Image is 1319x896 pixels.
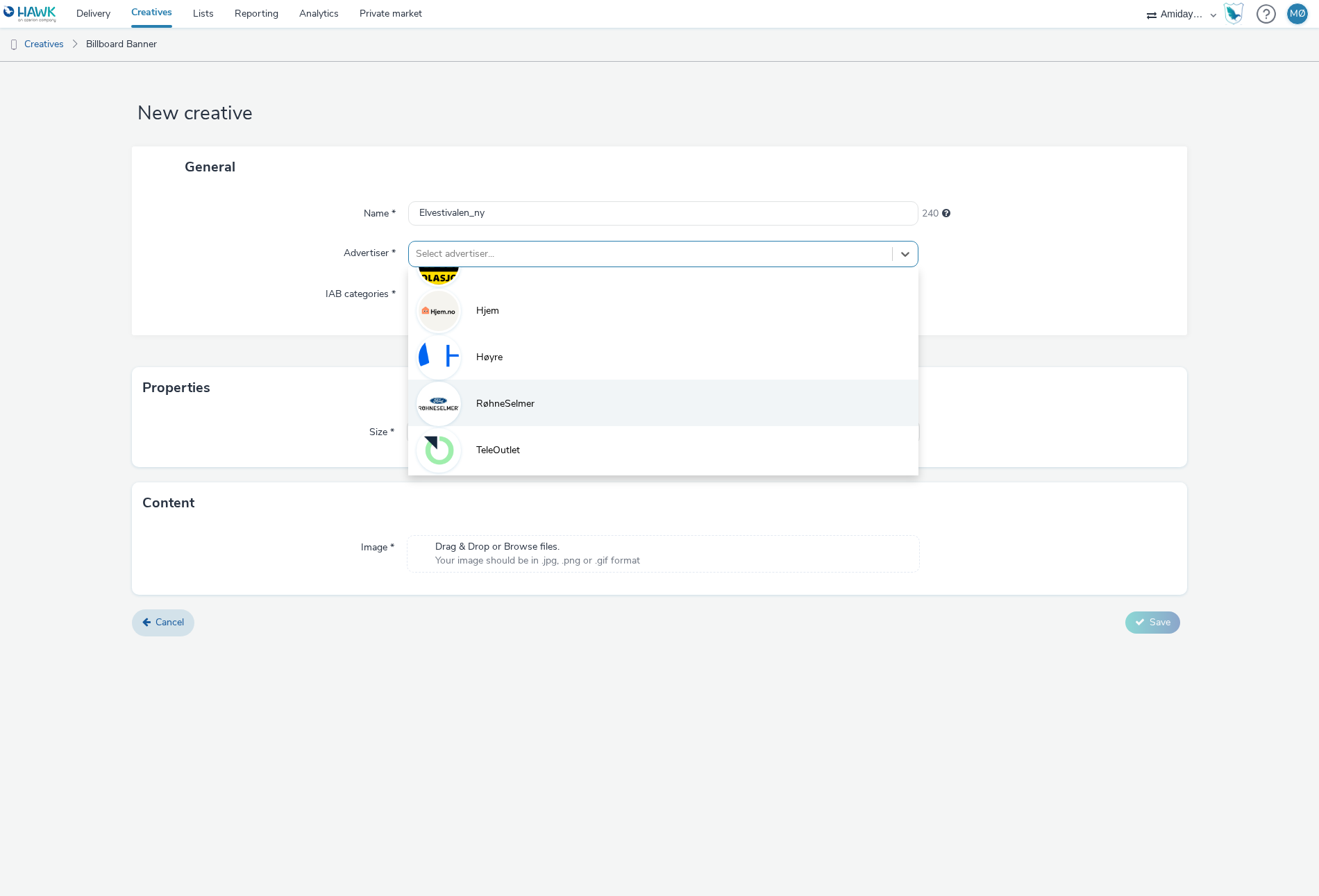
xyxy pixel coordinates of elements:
[1223,3,1244,25] img: Hawk Academy
[3,6,57,23] img: undefined Logo
[358,201,401,221] label: Name *
[1223,3,1250,25] a: Hawk Academy
[1150,616,1170,629] span: Save
[132,609,194,636] a: Cancel
[408,201,918,226] input: Name
[435,554,640,568] span: Your image should be in .jpg, .png or .gif format
[942,207,950,221] div: Maximum 255 characters
[132,101,1187,127] h1: New creative
[79,28,164,61] a: Billboard Banner
[476,443,520,457] span: TeleOutlet
[419,291,459,331] img: Hjem
[1290,3,1306,24] div: MØ
[7,38,21,52] img: dooh
[355,535,400,555] label: Image *
[142,493,194,514] h3: Content
[419,430,459,471] img: TeleOutlet
[185,158,235,176] span: General
[476,397,535,411] span: RøhneSelmer
[435,540,640,554] span: Drag & Drop or Browse files.
[922,207,939,221] span: 240
[142,378,210,398] h3: Properties
[156,616,184,629] span: Cancel
[476,350,503,364] span: Høyre
[419,384,459,424] img: RøhneSelmer
[476,304,499,318] span: Hjem
[338,241,401,260] label: Advertiser *
[419,337,459,378] img: Høyre
[364,420,400,439] label: Size *
[1125,611,1180,634] button: Save
[320,282,401,301] label: IAB categories *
